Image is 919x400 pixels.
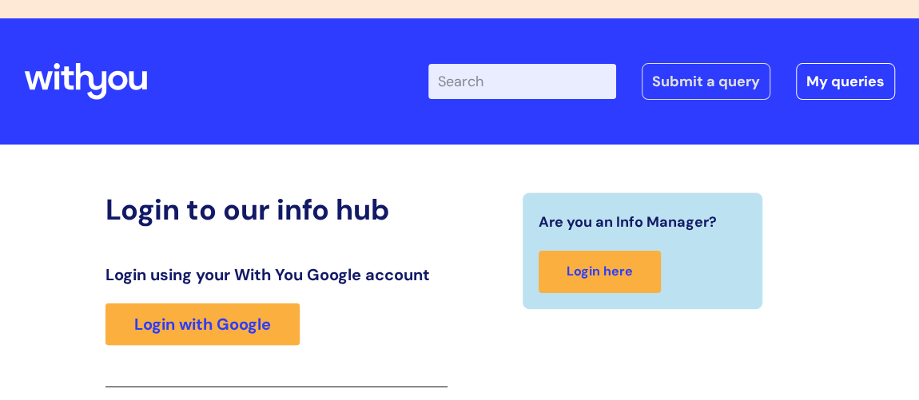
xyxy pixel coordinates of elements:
[105,192,448,227] h2: Login to our info hub
[105,303,300,345] a: Login with Google
[105,265,448,284] h3: Login using your With You Google account
[428,64,616,99] input: Search
[539,251,661,293] a: Login here
[796,63,895,100] a: My queries
[539,209,717,235] span: Are you an Info Manager?
[642,63,770,100] a: Submit a query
